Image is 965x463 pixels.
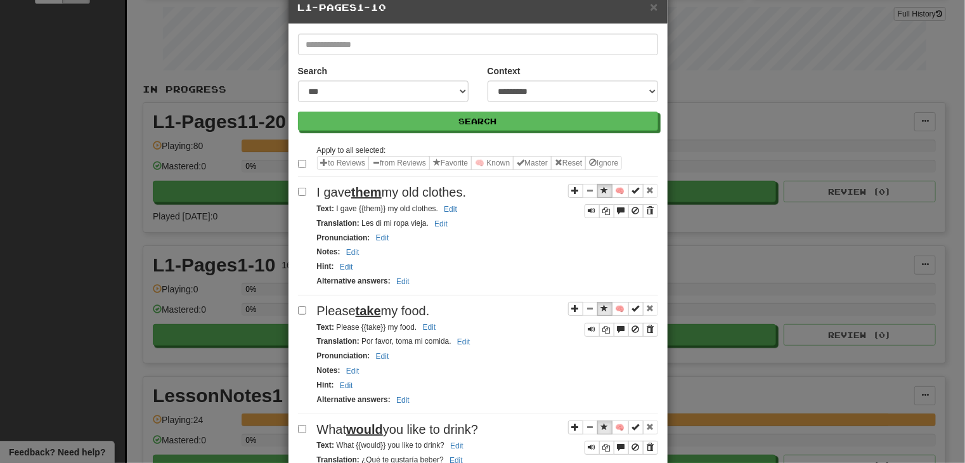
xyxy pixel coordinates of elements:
button: Edit [446,439,467,453]
div: Sentence controls [585,441,658,455]
label: Search [298,65,328,77]
div: Sentence controls [568,302,658,337]
strong: Text : [317,441,335,450]
button: Master [513,156,552,170]
div: Sentence controls [568,183,658,218]
button: Edit [419,320,440,334]
button: Reset [551,156,586,170]
button: Edit [440,202,461,216]
strong: Hint : [317,381,334,389]
strong: Alternative answers : [317,277,391,285]
button: Edit [431,217,451,231]
button: 🧠 [612,302,629,316]
span: What you like to drink? [317,422,479,436]
strong: Hint : [317,262,334,271]
u: them [351,185,382,199]
u: take [356,304,381,318]
div: Sentence controls [585,204,658,218]
button: 🧠 Known [471,156,514,170]
button: from Reviews [368,156,430,170]
strong: Pronunciation : [317,233,370,242]
button: Edit [336,260,357,274]
button: Edit [392,393,413,407]
button: Ignore [585,156,622,170]
button: Edit [336,379,357,393]
div: Sentence controls [568,421,658,455]
label: Context [488,65,521,77]
strong: Text : [317,204,335,213]
button: 🧠 [612,421,629,434]
small: Apply to all selected: [317,146,386,155]
small: Please {{take}} my food. [317,323,440,332]
h5: L1-Pages1-10 [298,1,658,14]
u: would [346,422,383,436]
small: Por favor, toma mi comida. [317,337,474,346]
strong: Notes : [317,366,340,375]
button: Edit [372,231,393,245]
button: Edit [342,364,363,378]
div: Sentence controls [585,323,658,337]
small: Les di mi ropa vieja. [317,219,451,228]
div: Sentence options [317,156,623,170]
button: Edit [372,349,393,363]
strong: Notes : [317,247,340,256]
button: to Reviews [317,156,370,170]
button: Edit [392,275,413,289]
strong: Translation : [317,219,359,228]
button: Search [298,112,658,131]
button: Favorite [429,156,472,170]
strong: Text : [317,323,335,332]
span: Please my food. [317,304,430,318]
span: I gave my old clothes. [317,185,467,199]
strong: Pronunciation : [317,351,370,360]
button: Edit [453,335,474,349]
button: 🧠 [612,184,629,198]
small: What {{would}} you like to drink? [317,441,467,450]
strong: Translation : [317,337,359,346]
small: I gave {{them}} my old clothes. [317,204,461,213]
strong: Alternative answers : [317,395,391,404]
button: Edit [342,245,363,259]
